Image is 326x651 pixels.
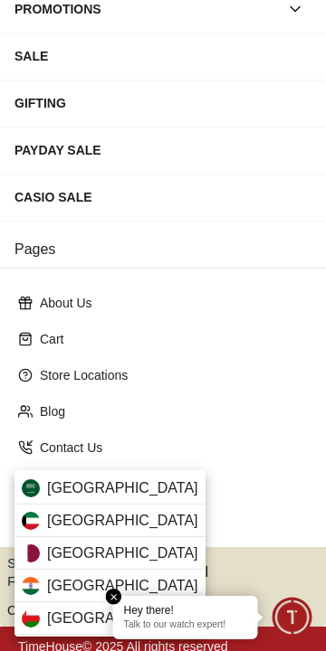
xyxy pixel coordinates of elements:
em: Close tooltip [106,589,122,605]
span: [GEOGRAPHIC_DATA] [47,477,198,499]
img: Kuwait [22,512,40,530]
img: Saudi Arabia [22,479,40,497]
p: Talk to our watch expert! [124,619,247,632]
img: India [22,577,40,595]
span: [GEOGRAPHIC_DATA] [47,608,198,629]
span: [GEOGRAPHIC_DATA] [47,542,198,564]
div: Chat Widget [273,598,312,637]
img: Oman [22,609,40,627]
span: [GEOGRAPHIC_DATA] [47,510,198,532]
span: [GEOGRAPHIC_DATA] [47,575,198,597]
img: Qatar [22,544,40,562]
div: Hey there! [124,603,247,618]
